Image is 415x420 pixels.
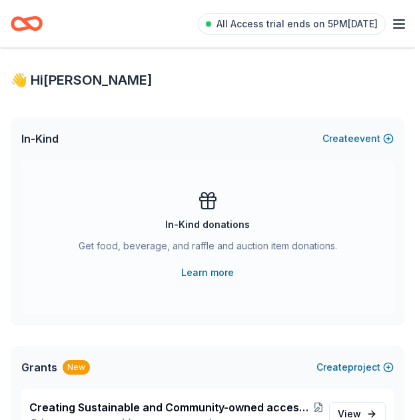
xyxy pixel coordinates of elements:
div: In-Kind donations [165,217,250,233]
span: In-Kind [21,131,59,147]
div: 👋 Hi [PERSON_NAME] [11,69,404,91]
span: Grants [21,359,57,375]
button: Createevent [322,131,394,147]
a: All Access trial ends on 5PM[DATE] [198,13,386,35]
div: New [63,360,90,375]
button: Createproject [316,359,394,375]
div: Get food, beverage, and raffle and auction item donations. [79,238,337,259]
span: Creating Sustainable and Community-owned access to Healthcare Equipments in remote regions in [GE... [29,399,313,415]
a: Learn more [181,265,234,281]
span: All Access trial ends on 5PM[DATE] [216,16,378,32]
a: Home [11,8,43,39]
